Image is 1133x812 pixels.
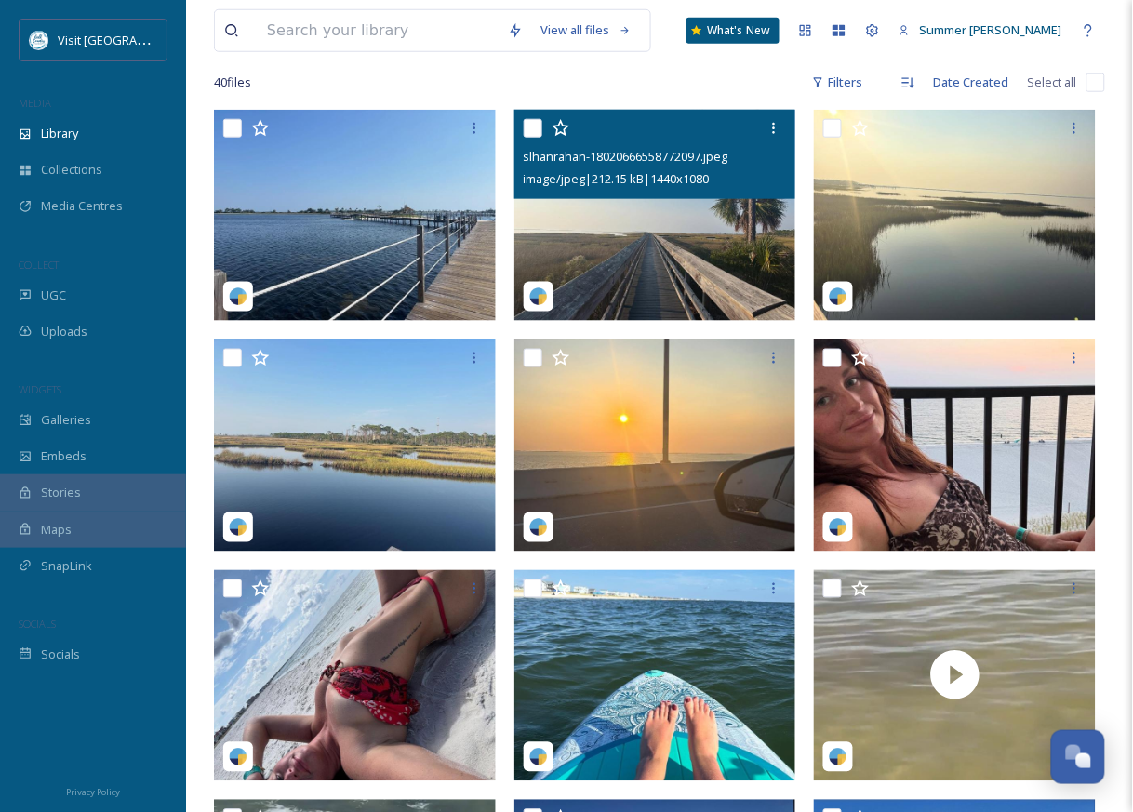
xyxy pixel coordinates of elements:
[229,748,247,766] img: snapsea-logo.png
[41,286,66,304] span: UGC
[1051,730,1105,784] button: Open Chat
[686,18,780,44] a: What's New
[889,12,1072,48] a: Summer [PERSON_NAME]
[19,382,61,396] span: WIDGETS
[229,518,247,537] img: snapsea-logo.png
[41,447,87,465] span: Embeds
[66,780,120,803] a: Privacy Policy
[529,287,548,306] img: snapsea-logo.png
[19,617,56,631] span: SOCIALS
[514,570,796,781] img: slhanrahan-18096820708732524.jpeg
[41,484,81,501] span: Stories
[529,748,548,766] img: snapsea-logo.png
[41,646,80,663] span: Socials
[214,339,496,551] img: slhanrahan-18045891266368691.jpeg
[529,518,548,537] img: snapsea-logo.png
[925,64,1019,100] div: Date Created
[829,518,847,537] img: snapsea-logo.png
[829,748,847,766] img: snapsea-logo.png
[41,197,123,215] span: Media Centres
[30,31,48,49] img: download%20%282%29.png
[803,64,873,100] div: Filters
[41,557,92,575] span: SnapLink
[524,170,710,187] span: image/jpeg | 212.15 kB | 1440 x 1080
[41,521,72,539] span: Maps
[829,287,847,306] img: snapsea-logo.png
[920,21,1062,38] span: Summer [PERSON_NAME]
[66,787,120,799] span: Privacy Policy
[41,161,102,179] span: Collections
[814,110,1096,321] img: slhanrahan-18013708874792662.jpeg
[1028,73,1077,91] span: Select all
[19,258,59,272] span: COLLECT
[214,110,496,321] img: slhanrahan-18091898335832208.jpeg
[58,31,202,48] span: Visit [GEOGRAPHIC_DATA]
[532,12,641,48] a: View all files
[19,96,51,110] span: MEDIA
[814,339,1096,551] img: slhanrahan-18126797818469140.jpeg
[258,10,499,51] input: Search your library
[214,570,496,781] img: slhanrahan-18075819272326672.jpeg
[814,570,1096,781] img: thumbnail
[514,339,796,551] img: slhanrahan-17964819377967270.jpeg
[229,287,247,306] img: snapsea-logo.png
[41,125,78,142] span: Library
[514,110,796,321] img: slhanrahan-18020666558772097.jpeg
[41,323,87,340] span: Uploads
[214,73,251,91] span: 40 file s
[524,148,728,165] span: slhanrahan-18020666558772097.jpeg
[41,411,91,429] span: Galleries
